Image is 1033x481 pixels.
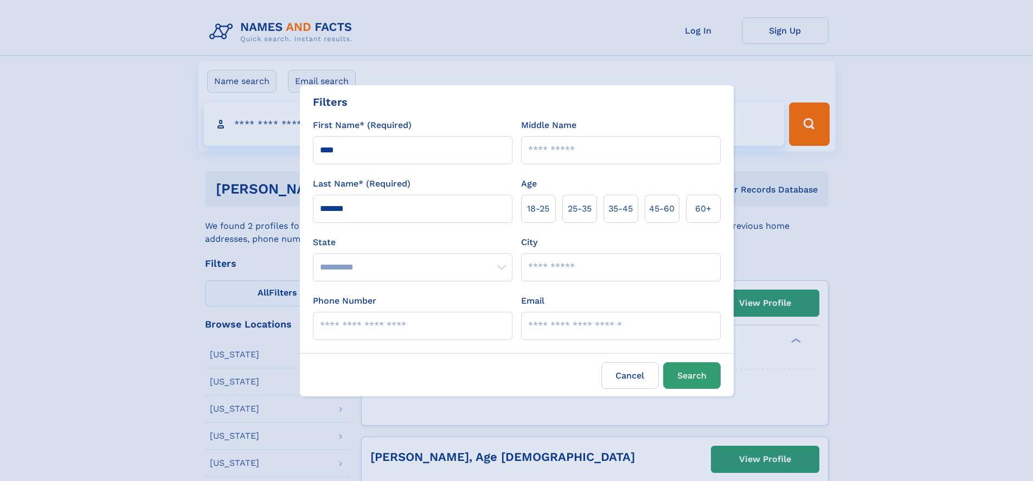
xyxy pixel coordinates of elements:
span: 45‑60 [649,202,675,215]
label: Email [521,294,544,307]
button: Search [663,362,721,389]
span: 25‑35 [568,202,592,215]
div: Filters [313,94,348,110]
span: 35‑45 [608,202,633,215]
label: City [521,236,537,249]
span: 18‑25 [527,202,549,215]
label: Phone Number [313,294,376,307]
label: Last Name* (Required) [313,177,410,190]
label: Middle Name [521,119,576,132]
label: Cancel [601,362,659,389]
label: First Name* (Required) [313,119,412,132]
label: Age [521,177,537,190]
label: State [313,236,512,249]
span: 60+ [695,202,711,215]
